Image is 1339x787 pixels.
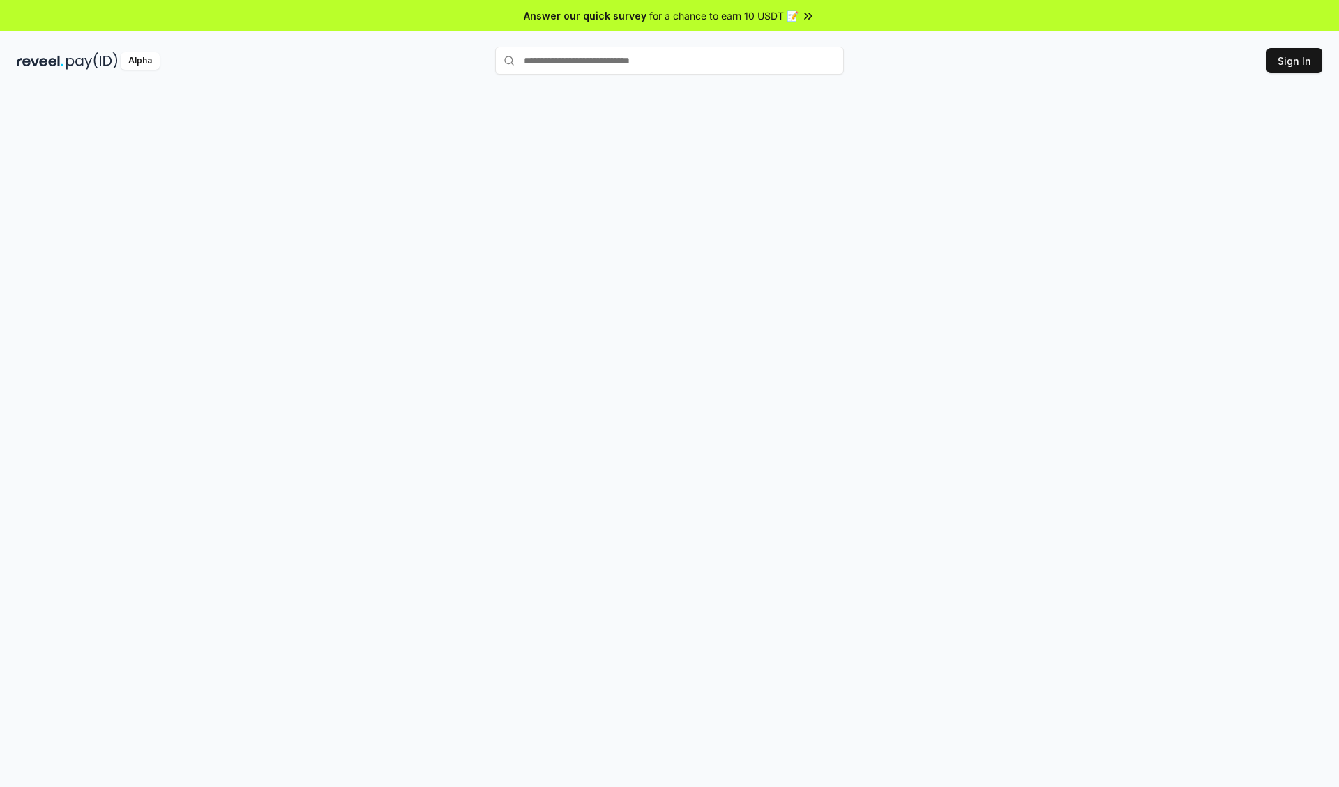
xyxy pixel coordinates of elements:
div: Alpha [121,52,160,70]
span: for a chance to earn 10 USDT 📝 [649,8,799,23]
button: Sign In [1266,48,1322,73]
img: pay_id [66,52,118,70]
img: reveel_dark [17,52,63,70]
span: Answer our quick survey [524,8,646,23]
